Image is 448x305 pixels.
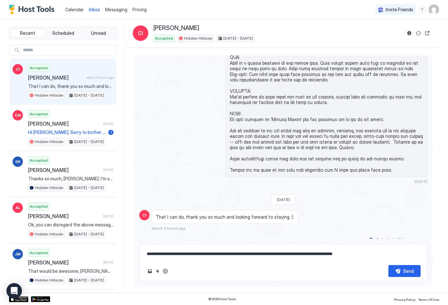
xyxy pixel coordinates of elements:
span: [DATE] - [DATE] [74,185,104,191]
span: Accepted [30,157,48,163]
span: [DATE] [277,197,290,202]
button: Reservation information [405,29,413,37]
span: Recent [20,30,35,36]
span: JM [15,251,21,257]
a: Terms Of Use [418,296,439,302]
span: [DATE] - [DATE] [74,231,104,237]
button: Upload image [146,267,154,275]
span: CI [16,66,20,72]
span: about 2 hours ago [86,75,113,80]
span: Pricing [132,7,147,13]
span: Invite Friends [386,7,413,13]
span: Thanks so much, [PERSON_NAME]. I'm so glad you and your family could enjoy the house -- including... [28,176,113,182]
span: Hidden Hillside [35,231,63,237]
a: Google Play Store [31,296,50,302]
span: about 2 hours ago [151,226,186,231]
span: That I can do, thank you so much and looking forward to staying. (: [156,214,294,220]
span: 1 [110,130,112,135]
span: Messaging [105,7,127,12]
span: Hidden Hillside [35,92,63,98]
span: [PERSON_NAME] [28,120,101,127]
span: [DATE] - [DATE] [74,92,104,98]
div: tab-group [9,27,117,39]
span: [PERSON_NAME] [153,24,199,32]
span: Privacy Policy [394,298,415,301]
span: [DATE] [103,260,113,264]
span: Hidden Hillside [184,35,212,41]
span: [DATE] - [DATE] [74,139,104,145]
span: Ok, you can disregard the above message. I found where you made a checkin date change and that is... [28,222,113,228]
span: Scheduled [52,30,74,36]
span: Hidden Hillside [35,277,63,283]
a: Host Tools Logo [9,5,57,14]
span: CI [138,29,143,37]
span: AL [15,205,20,211]
span: [PERSON_NAME] [28,74,84,81]
button: Recent [11,29,45,38]
span: [PERSON_NAME] [28,167,101,173]
span: © 2025 Host Tools [208,297,236,301]
span: Accepted [30,250,48,256]
span: SR [15,159,20,165]
div: User profile [429,5,439,15]
span: Accepted [30,111,48,117]
span: Hidden Hillside [35,139,63,145]
button: Sync reservation [414,29,422,37]
span: [DATE] [103,168,113,172]
span: Accepted [155,35,173,41]
span: CI [142,212,146,218]
span: Unread [91,30,106,36]
span: Accepted [30,65,48,71]
button: Open reservation [424,29,431,37]
span: [PERSON_NAME] [28,213,101,219]
span: [DATE] [103,214,113,218]
button: Scheduled Messages [367,236,427,244]
a: Messaging [105,6,127,13]
div: Open Intercom Messenger [6,283,22,299]
a: Inbox [89,6,100,13]
span: That would be awesome, [PERSON_NAME]. You went above and beyond leaving the home in virtually pri... [28,268,113,274]
div: Scheduled Messages [376,237,420,243]
span: That I can do, thank you so much and looking forward to staying. (: [28,83,113,89]
span: Hidden Hillside [35,185,63,191]
input: Input Field [20,45,116,56]
button: Quick reply [154,267,161,275]
span: [PERSON_NAME] [28,259,101,266]
span: [DATE] - [DATE] [223,35,253,41]
span: Calendar [65,7,84,12]
button: Send [388,265,421,277]
span: Accepted [30,204,48,209]
span: CM [15,112,21,118]
span: Hi [PERSON_NAME], Sorry to bother you but if you have a second, could you write us a review? Revi... [28,129,106,135]
button: Scheduled [46,29,80,38]
a: Calendar [65,6,84,13]
span: [DATE] - [DATE] [74,277,104,283]
span: [DATE] [414,179,427,184]
button: ChatGPT Auto Reply [161,267,169,275]
a: App Store [9,296,28,302]
button: Unread [81,29,115,38]
span: Inbox [89,7,100,12]
div: Send [403,268,414,274]
a: Privacy Policy [394,296,415,302]
div: menu [418,6,426,14]
span: Terms Of Use [418,298,439,301]
span: [DATE] [103,122,113,126]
